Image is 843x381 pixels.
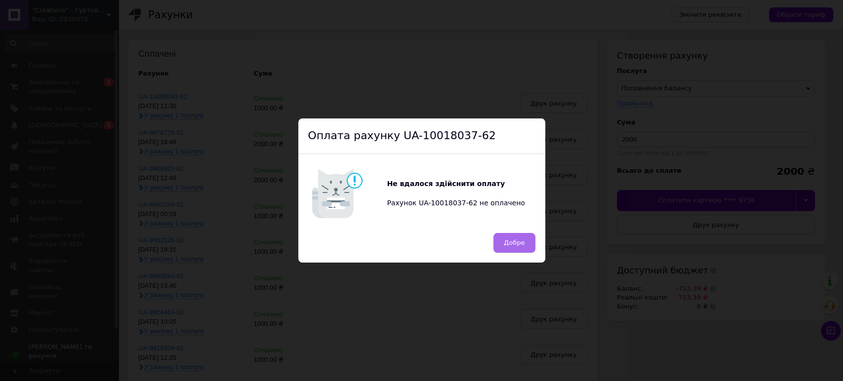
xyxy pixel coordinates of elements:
div: Рахунок UA-10018037-62 не оплачено [387,179,525,208]
img: Котик говорить Не вдалося здійснити оплату [308,164,387,223]
button: Добре [493,233,535,253]
div: Оплата рахунку UA-10018037-62 [298,118,545,154]
span: Добре [504,239,524,246]
b: Не вдалося здійснити оплату [387,180,505,188]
